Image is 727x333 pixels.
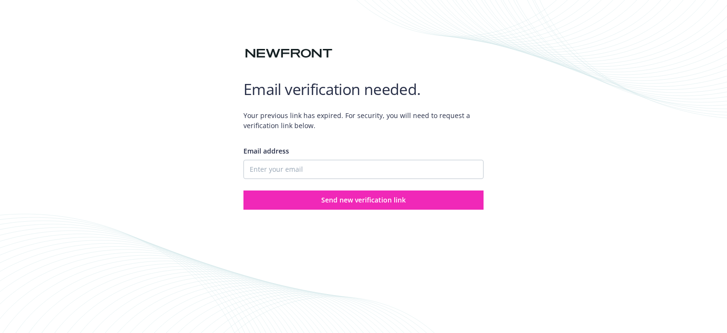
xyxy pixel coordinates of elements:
span: Email address [243,146,289,155]
input: Enter your email [243,160,484,179]
span: Your previous link has expired. For security, you will need to request a verification link below. [243,103,484,138]
h1: Email verification needed. [243,80,484,99]
button: Send new verification link [243,190,484,210]
span: Send new verification link [321,195,406,204]
img: Newfront logo [243,45,334,62]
